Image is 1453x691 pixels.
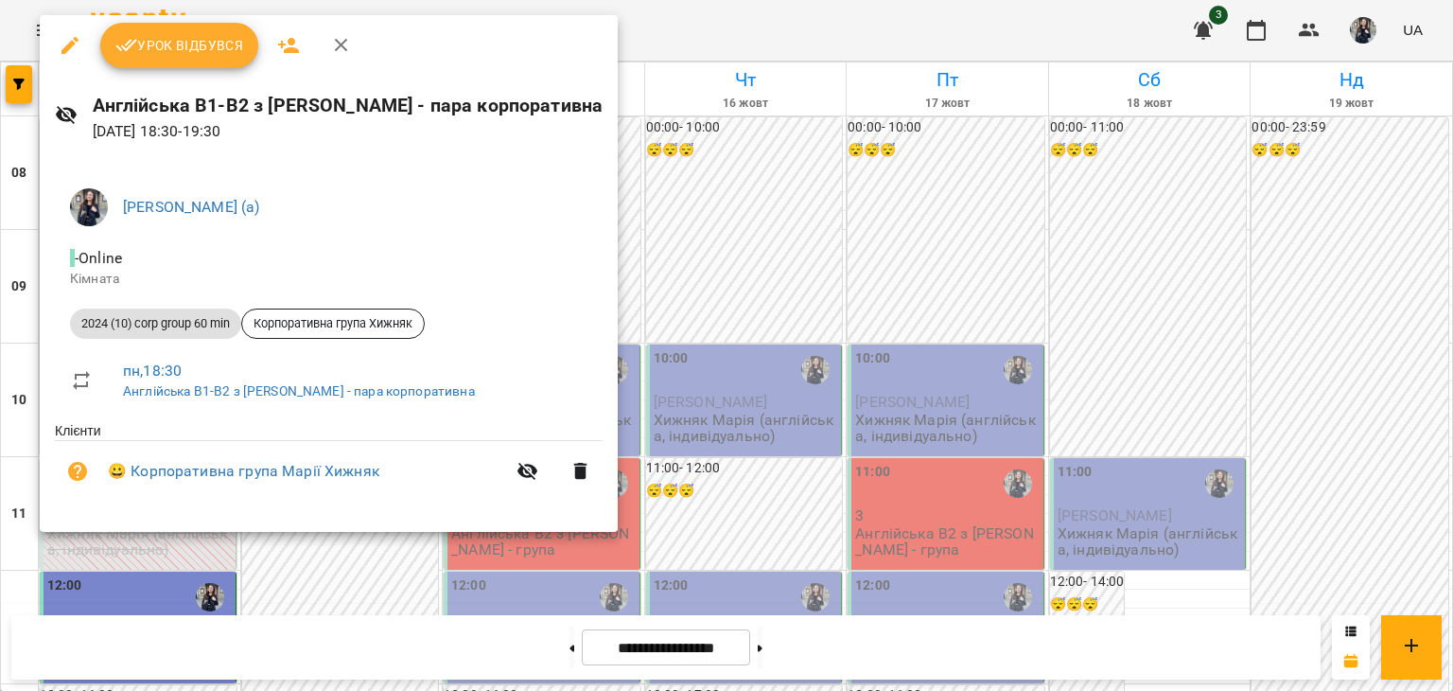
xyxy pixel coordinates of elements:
[123,362,182,380] a: пн , 18:30
[93,91,604,120] h6: Англійська В1-В2 з [PERSON_NAME] - пара корпоративна
[55,449,100,494] button: Візит ще не сплачено. Додати оплату?
[241,309,425,339] div: Корпоративна група Хижняк
[93,120,604,143] p: [DATE] 18:30 - 19:30
[70,249,126,267] span: - Online
[123,383,475,399] a: Англійська В1-В2 з [PERSON_NAME] - пара корпоративна
[70,188,108,226] img: 5dc71f453aaa25dcd3a6e3e648fe382a.JPG
[123,198,260,216] a: [PERSON_NAME] (а)
[242,315,424,332] span: Корпоративна група Хижняк
[115,34,244,57] span: Урок відбувся
[55,421,603,509] ul: Клієнти
[70,270,587,289] p: Кімната
[100,23,259,68] button: Урок відбувся
[108,460,379,483] a: 😀 Корпоративна група Марії Хижняк
[70,315,241,332] span: 2024 (10) corp group 60 min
